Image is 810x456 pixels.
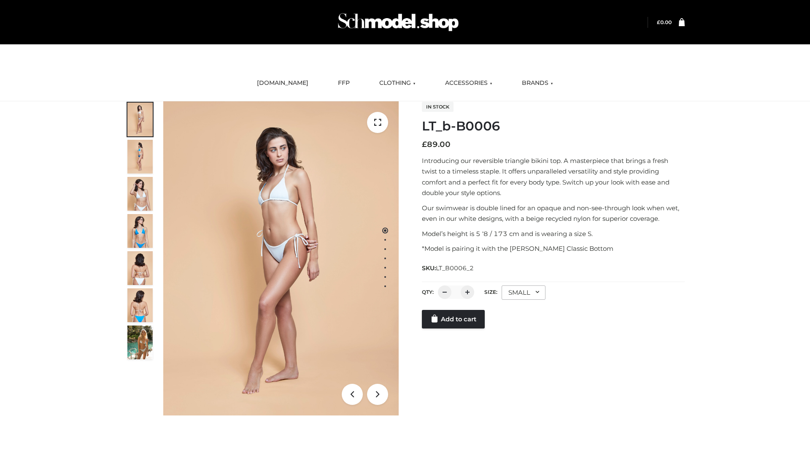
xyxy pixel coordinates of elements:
[127,140,153,174] img: ArielClassicBikiniTop_CloudNine_AzureSky_OW114ECO_2-scaled.jpg
[422,140,427,149] span: £
[127,288,153,322] img: ArielClassicBikiniTop_CloudNine_AzureSky_OW114ECO_8-scaled.jpg
[516,74,559,92] a: BRANDS
[373,74,422,92] a: CLOTHING
[127,177,153,211] img: ArielClassicBikiniTop_CloudNine_AzureSky_OW114ECO_3-scaled.jpg
[422,263,475,273] span: SKU:
[127,251,153,285] img: ArielClassicBikiniTop_CloudNine_AzureSky_OW114ECO_7-scaled.jpg
[657,19,660,25] span: £
[127,214,153,248] img: ArielClassicBikiniTop_CloudNine_AzureSky_OW114ECO_4-scaled.jpg
[422,102,454,112] span: In stock
[163,101,399,415] img: LT_b-B0006
[657,19,672,25] a: £0.00
[484,289,497,295] label: Size:
[422,140,451,149] bdi: 89.00
[127,326,153,359] img: Arieltop_CloudNine_AzureSky2.jpg
[422,119,685,134] h1: LT_b-B0006
[335,5,462,39] img: Schmodel Admin 964
[657,19,672,25] bdi: 0.00
[436,264,474,272] span: LT_B0006_2
[127,103,153,136] img: ArielClassicBikiniTop_CloudNine_AzureSky_OW114ECO_1-scaled.jpg
[422,289,434,295] label: QTY:
[422,310,485,328] a: Add to cart
[332,74,356,92] a: FFP
[251,74,315,92] a: [DOMAIN_NAME]
[422,203,685,224] p: Our swimwear is double lined for an opaque and non-see-through look when wet, even in our white d...
[422,155,685,198] p: Introducing our reversible triangle bikini top. A masterpiece that brings a fresh twist to a time...
[422,228,685,239] p: Model’s height is 5 ‘8 / 173 cm and is wearing a size S.
[439,74,499,92] a: ACCESSORIES
[502,285,545,300] div: SMALL
[422,243,685,254] p: *Model is pairing it with the [PERSON_NAME] Classic Bottom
